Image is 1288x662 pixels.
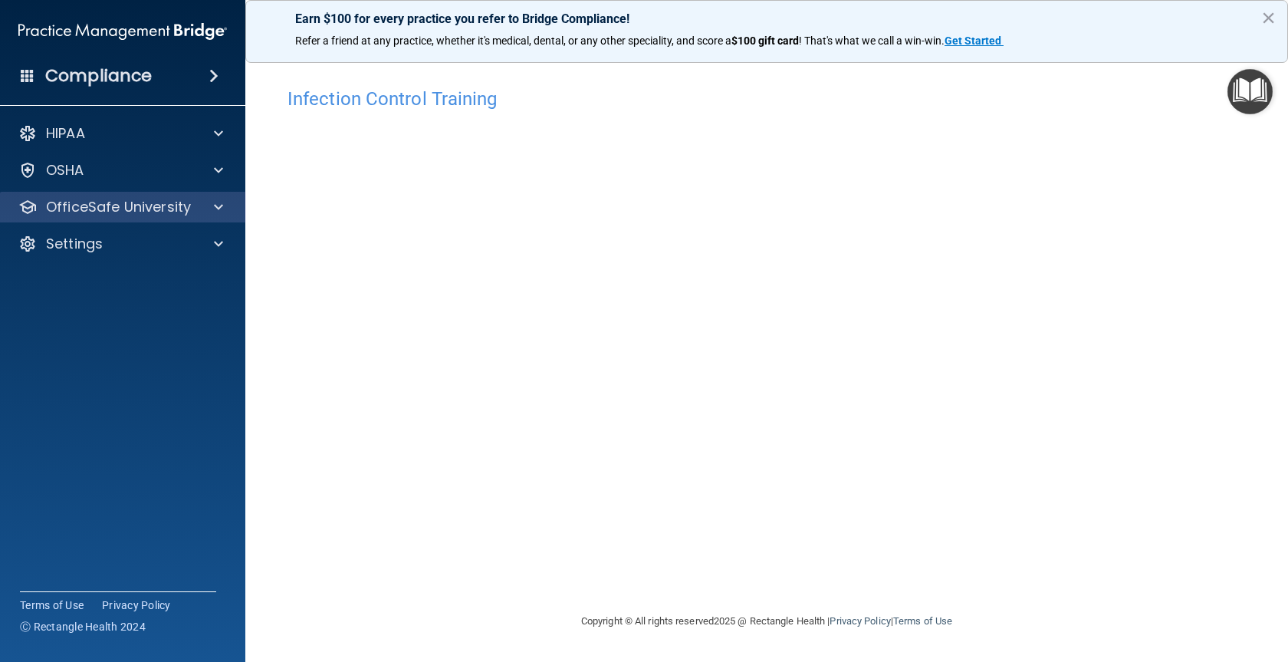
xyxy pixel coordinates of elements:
[945,35,1004,47] a: Get Started
[18,16,227,47] img: PMB logo
[830,615,890,627] a: Privacy Policy
[287,89,1246,109] h4: Infection Control Training
[46,198,191,216] p: OfficeSafe University
[18,161,223,179] a: OSHA
[102,598,171,613] a: Privacy Policy
[45,65,152,87] h4: Compliance
[18,198,223,216] a: OfficeSafe University
[20,598,84,613] a: Terms of Use
[46,124,85,143] p: HIPAA
[46,161,84,179] p: OSHA
[799,35,945,47] span: ! That's what we call a win-win.
[46,235,103,253] p: Settings
[731,35,799,47] strong: $100 gift card
[287,117,1054,589] iframe: infection-control-training
[945,35,1001,47] strong: Get Started
[487,597,1046,646] div: Copyright © All rights reserved 2025 @ Rectangle Health | |
[295,35,731,47] span: Refer a friend at any practice, whether it's medical, dental, or any other speciality, and score a
[1227,69,1273,114] button: Open Resource Center
[893,615,952,627] a: Terms of Use
[295,12,1238,26] p: Earn $100 for every practice you refer to Bridge Compliance!
[18,235,223,253] a: Settings
[20,619,146,634] span: Ⓒ Rectangle Health 2024
[18,124,223,143] a: HIPAA
[1261,5,1276,30] button: Close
